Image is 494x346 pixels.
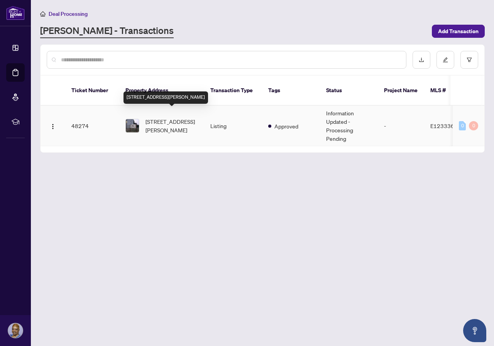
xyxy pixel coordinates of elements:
button: edit [436,51,454,69]
div: 0 [469,121,478,130]
th: Tags [262,76,320,106]
th: Property Address [119,76,204,106]
th: Project Name [378,76,424,106]
th: Status [320,76,378,106]
img: Profile Icon [8,323,23,338]
button: Open asap [463,319,486,342]
span: edit [443,57,448,62]
button: Add Transaction [432,25,485,38]
button: Logo [47,120,59,132]
img: Logo [50,123,56,130]
span: Approved [274,122,298,130]
td: Listing [204,106,262,146]
th: MLS # [424,76,470,106]
span: home [40,11,46,17]
span: download [419,57,424,62]
div: [STREET_ADDRESS][PERSON_NAME] [123,91,208,104]
span: E12333632 [430,122,461,129]
th: Transaction Type [204,76,262,106]
span: Deal Processing [49,10,88,17]
td: Information Updated - Processing Pending [320,106,378,146]
button: download [413,51,430,69]
button: filter [460,51,478,69]
img: thumbnail-img [126,119,139,132]
td: 48274 [65,106,119,146]
span: filter [467,57,472,62]
th: Ticket Number [65,76,119,106]
a: [PERSON_NAME] - Transactions [40,24,174,38]
div: 0 [459,121,466,130]
img: logo [6,6,25,20]
td: - [378,106,424,146]
span: [STREET_ADDRESS][PERSON_NAME] [145,117,198,134]
span: Add Transaction [438,25,479,37]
